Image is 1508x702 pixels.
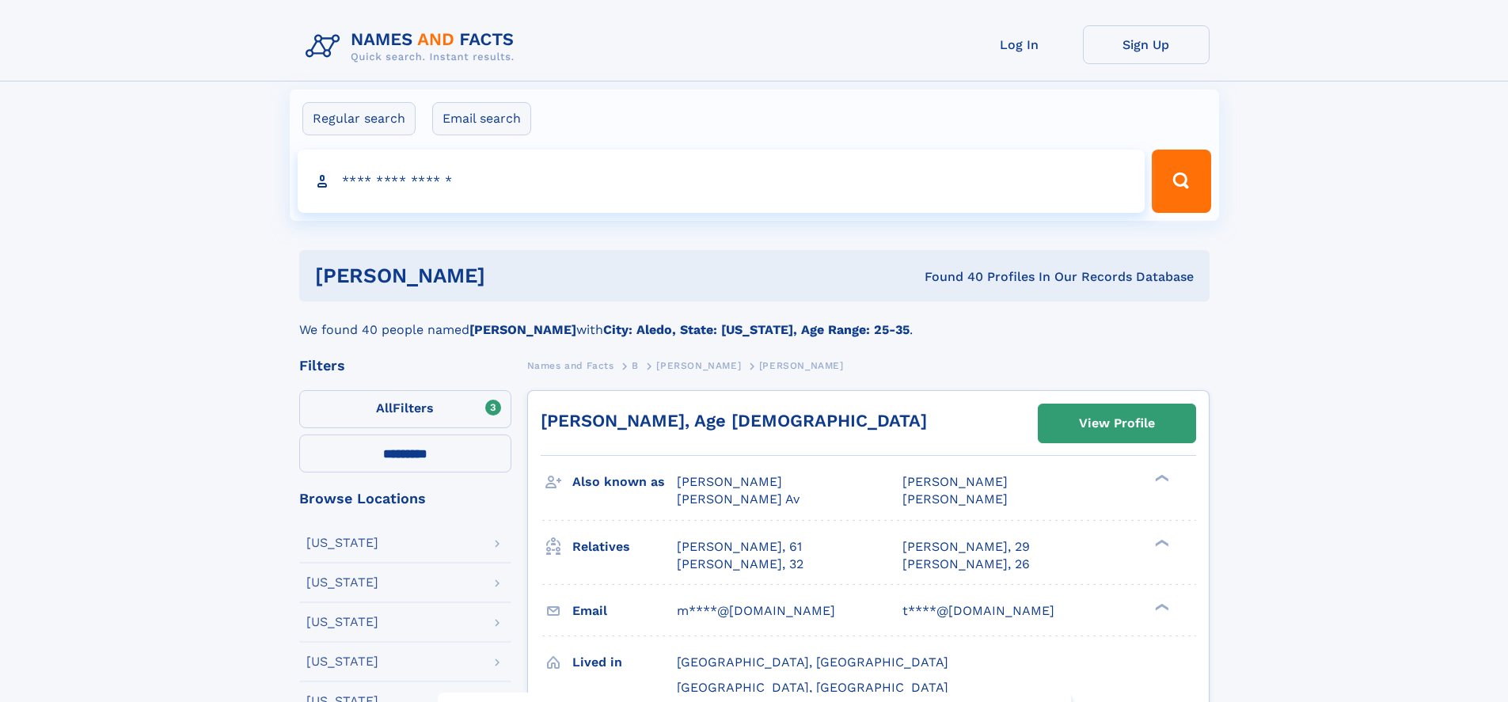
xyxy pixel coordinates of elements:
[632,360,639,371] span: B
[705,268,1194,286] div: Found 40 Profiles In Our Records Database
[677,556,803,573] a: [PERSON_NAME], 32
[298,150,1145,213] input: search input
[299,302,1210,340] div: We found 40 people named with .
[956,25,1083,64] a: Log In
[432,102,531,135] label: Email search
[1079,405,1155,442] div: View Profile
[677,491,800,507] span: [PERSON_NAME] Av
[302,102,416,135] label: Regular search
[902,491,1008,507] span: [PERSON_NAME]
[306,576,378,589] div: [US_STATE]
[572,598,677,624] h3: Email
[1152,150,1210,213] button: Search Button
[572,649,677,676] h3: Lived in
[632,355,639,375] a: B
[376,400,393,416] span: All
[902,474,1008,489] span: [PERSON_NAME]
[677,474,782,489] span: [PERSON_NAME]
[306,537,378,549] div: [US_STATE]
[759,360,844,371] span: [PERSON_NAME]
[299,491,511,506] div: Browse Locations
[315,266,705,286] h1: [PERSON_NAME]
[677,655,948,670] span: [GEOGRAPHIC_DATA], [GEOGRAPHIC_DATA]
[1151,601,1170,612] div: ❯
[541,411,927,431] a: [PERSON_NAME], Age [DEMOGRAPHIC_DATA]
[1039,404,1195,442] a: View Profile
[677,680,948,695] span: [GEOGRAPHIC_DATA], [GEOGRAPHIC_DATA]
[299,359,511,373] div: Filters
[1151,537,1170,548] div: ❯
[677,538,802,556] a: [PERSON_NAME], 61
[572,533,677,560] h3: Relatives
[306,655,378,668] div: [US_STATE]
[572,469,677,495] h3: Also known as
[902,556,1030,573] a: [PERSON_NAME], 26
[1151,473,1170,484] div: ❯
[603,322,910,337] b: City: Aledo, State: [US_STATE], Age Range: 25-35
[527,355,614,375] a: Names and Facts
[299,25,527,68] img: Logo Names and Facts
[1083,25,1210,64] a: Sign Up
[656,355,741,375] a: [PERSON_NAME]
[306,616,378,628] div: [US_STATE]
[469,322,576,337] b: [PERSON_NAME]
[299,390,511,428] label: Filters
[902,538,1030,556] a: [PERSON_NAME], 29
[656,360,741,371] span: [PERSON_NAME]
